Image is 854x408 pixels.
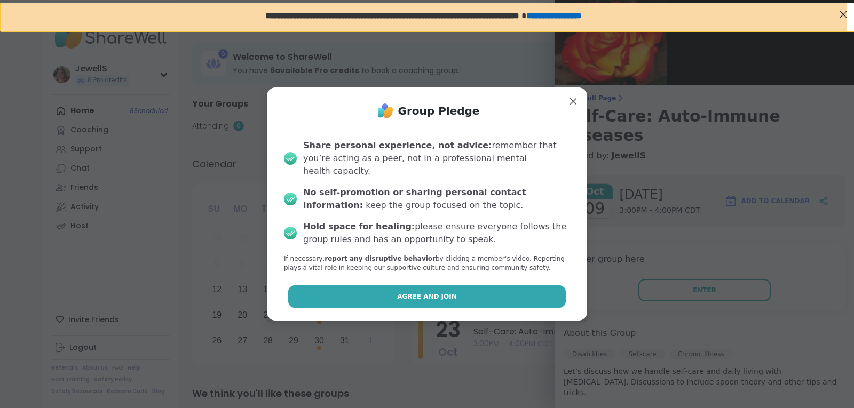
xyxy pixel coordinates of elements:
button: Agree and Join [288,285,566,308]
b: Hold space for healing: [303,221,415,231]
p: If necessary, by clicking a member‘s video. Reporting plays a vital role in keeping our supportiv... [284,254,570,273]
div: keep the group focused on the topic. [303,186,570,212]
h1: Group Pledge [398,103,480,118]
div: remember that you’re acting as a peer, not in a professional mental health capacity. [303,139,570,178]
b: No self-promotion or sharing personal contact information: [303,187,526,210]
img: ShareWell Logo [375,100,396,122]
b: Share personal experience, not advice: [303,140,492,150]
b: report any disruptive behavior [325,255,436,262]
div: Close Step [836,4,850,18]
div: please ensure everyone follows the group rules and has an opportunity to speak. [303,220,570,246]
span: Agree and Join [397,292,457,301]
